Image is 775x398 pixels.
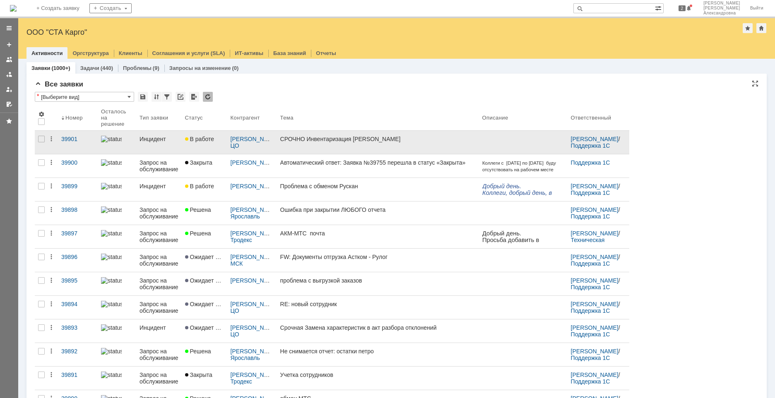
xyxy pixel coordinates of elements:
[48,301,55,307] div: Действия
[231,254,278,260] a: [PERSON_NAME]
[58,201,98,225] a: 39898
[101,108,126,127] div: Осталось на решение
[98,131,136,154] a: statusbar-100 (1).png
[571,254,626,267] div: /
[182,105,227,131] th: Статус
[571,213,610,220] a: Поддержка 1С
[571,355,610,361] a: Поддержка 1С
[58,343,98,366] a: 39892
[280,230,476,237] div: АКМ-МТС почта
[6,155,101,161] span: Раб.[PHONE_NUMBER] (доб.603)
[98,367,136,390] a: statusbar-100 (1).png
[273,50,306,56] a: База знаний
[162,92,172,102] div: Фильтрация...
[280,254,476,260] div: FW: Документы отгрузка Астком - Рулог
[61,301,94,307] div: 39894
[231,348,278,355] a: [PERSON_NAME]
[72,50,108,56] a: Оргструктура
[235,50,263,56] a: ИТ-активы
[136,178,182,201] a: Инцидент
[231,136,278,142] a: [PERSON_NAME]
[277,319,479,343] a: Срочная Замена характеристик в акт разбора отклонений
[153,65,159,71] div: (9)
[185,372,212,378] span: Закрыта
[280,159,476,166] div: Автоматический ответ: Заявка №39755 перешла в статус «Закрыта»
[679,5,686,11] span: 2
[277,178,479,201] a: Проблема с обменом Рускан
[61,372,94,378] div: 39891
[140,159,178,173] div: Запрос на обслуживание
[185,324,267,331] span: Ожидает ответа контрагента
[571,277,626,290] div: /
[703,6,740,11] span: [PERSON_NAME]
[101,206,122,213] img: statusbar-100 (1).png
[67,168,72,175] span: ru
[231,230,342,243] a: [GEOGRAPHIC_DATA] Тродекс
[136,105,182,131] th: Тип заявки
[101,136,122,142] img: statusbar-100 (1).png
[182,319,227,343] a: Ожидает ответа контрагента
[571,206,626,220] div: /
[10,5,17,12] a: Перейти на домашнюю страницу
[98,296,136,319] a: statusbar-100 (1).png
[571,348,619,355] a: [PERSON_NAME]
[51,65,70,71] div: (1000+)
[571,301,626,314] div: /
[6,141,70,148] span: [GEOGRAPHIC_DATA]
[185,206,211,213] span: Решена
[571,378,610,385] a: Поддержка 1С
[231,230,274,243] div: /
[182,225,227,248] a: Решена
[182,296,227,319] a: Ожидает ответа контрагента
[571,307,610,314] a: Поддержка 1С
[61,277,94,284] div: 39895
[89,3,132,13] div: Создать
[61,230,94,237] div: 39897
[571,183,619,189] a: [PERSON_NAME]
[136,319,182,343] a: Инцидент
[571,260,610,267] a: Поддержка 1С
[48,136,55,142] div: Действия
[280,183,476,189] div: Проблема с обменом Рускан
[101,159,122,166] img: statusbar-100 (1).png
[2,38,16,51] a: Создать заявку
[571,142,610,149] a: Поддержка 1С
[482,115,509,121] div: Описание
[703,1,740,6] span: [PERSON_NAME]
[2,98,16,111] a: Мои согласования
[101,277,122,284] img: statusbar-100 (1).png
[136,343,182,366] a: Запрос на обслуживание
[58,225,98,248] a: 39897
[98,249,136,272] a: statusbar-100 (1).png
[80,65,99,71] a: Задачи
[231,301,274,314] div: /
[152,92,161,102] div: Сортировка...
[231,324,278,331] a: [PERSON_NAME]
[231,301,278,307] a: [PERSON_NAME]
[2,53,16,66] a: Заявки на командах
[316,50,336,56] a: Отчеты
[182,201,227,225] a: Решена
[571,284,610,290] a: Поддержка 1С
[152,50,225,56] a: Соглашения и услуги (SLA)
[6,127,62,134] span: [PERSON_NAME]
[101,301,122,307] img: statusbar-100 (1).png
[185,230,211,237] span: Решена
[571,372,619,378] a: [PERSON_NAME]
[231,254,274,267] div: /
[571,254,619,260] a: [PERSON_NAME]
[571,183,626,196] div: /
[136,367,182,390] a: Запрос на обслуживание
[6,161,64,168] span: Моб.8 989 707 36 96
[58,178,98,201] a: 39899
[182,154,227,177] a: Закрыта
[182,131,227,154] a: В работе
[277,105,479,131] th: Тема
[58,249,98,272] a: 39896
[169,65,231,71] a: Запросы на изменение
[176,92,185,102] div: Скопировать ссылку на список
[231,136,342,149] a: [GEOGRAPHIC_DATA] ЦО
[140,301,178,314] div: Запрос на обслуживание
[31,50,63,56] a: Активности
[231,230,278,237] a: [PERSON_NAME]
